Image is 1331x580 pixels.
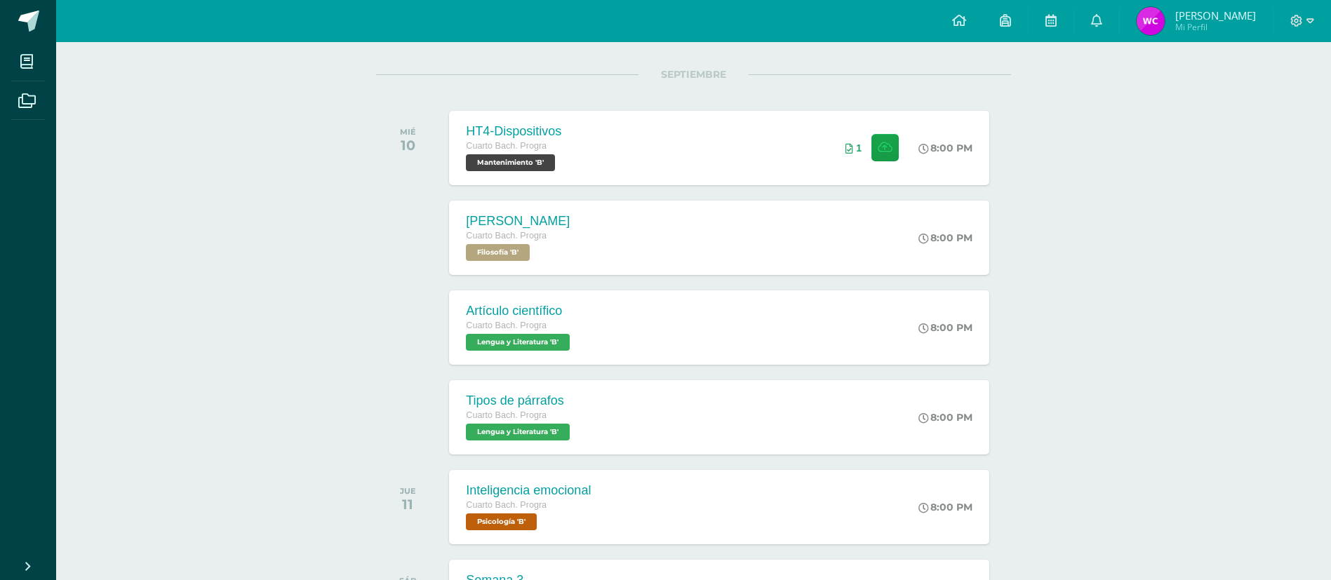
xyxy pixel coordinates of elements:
[1175,21,1256,33] span: Mi Perfil
[466,334,570,351] span: Lengua y Literatura 'B'
[400,486,416,496] div: JUE
[1175,8,1256,22] span: [PERSON_NAME]
[466,500,547,510] span: Cuarto Bach. Progra
[466,141,547,151] span: Cuarto Bach. Progra
[466,154,555,171] span: Mantenimiento 'B'
[400,127,416,137] div: MIÉ
[918,142,972,154] div: 8:00 PM
[918,231,972,244] div: 8:00 PM
[638,68,749,81] span: SEPTIEMBRE
[466,124,561,139] div: HT4-Dispositivos
[400,496,416,513] div: 11
[466,424,570,440] span: Lengua y Literatura 'B'
[466,513,537,530] span: Psicología 'B'
[466,304,573,318] div: Artículo científico
[466,244,530,261] span: Filosofía 'B'
[845,142,862,154] div: Archivos entregados
[856,142,862,154] span: 1
[400,137,416,154] div: 10
[466,214,570,229] div: [PERSON_NAME]
[918,411,972,424] div: 8:00 PM
[466,483,591,498] div: Inteligencia emocional
[466,393,573,408] div: Tipos de párrafos
[466,321,547,330] span: Cuarto Bach. Progra
[466,410,547,420] span: Cuarto Bach. Progra
[918,501,972,513] div: 8:00 PM
[1137,7,1165,35] img: 885d074ffe13cc35d0d496a46f92db62.png
[918,321,972,334] div: 8:00 PM
[466,231,547,241] span: Cuarto Bach. Progra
